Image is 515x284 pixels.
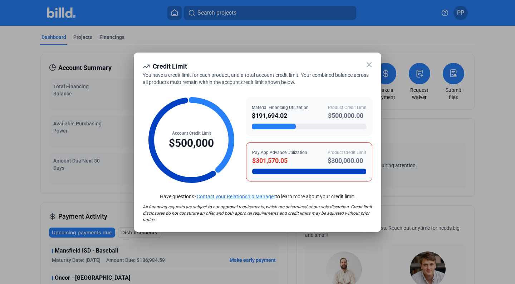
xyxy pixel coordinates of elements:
span: Have questions? to learn more about your credit limit. [160,194,355,199]
div: Pay App Advance Utilization [252,149,307,156]
div: $191,694.02 [252,111,309,121]
span: Credit Limit [153,63,187,70]
div: $301,570.05 [252,156,307,166]
div: Account Credit Limit [169,130,214,136]
a: Contact your Relationship Manager [197,194,275,199]
div: Material Financing Utilization [252,104,309,111]
div: Product Credit Limit [328,149,366,156]
span: You have a credit limit for each product, and a total account credit limit. Your combined balance... [143,72,369,85]
div: $500,000 [169,136,214,150]
div: Product Credit Limit [328,104,367,111]
div: $300,000.00 [328,156,366,166]
div: $500,000.00 [328,111,367,121]
span: All financing requests are subject to our approval requirements, which are determined at our sole... [143,204,372,222]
